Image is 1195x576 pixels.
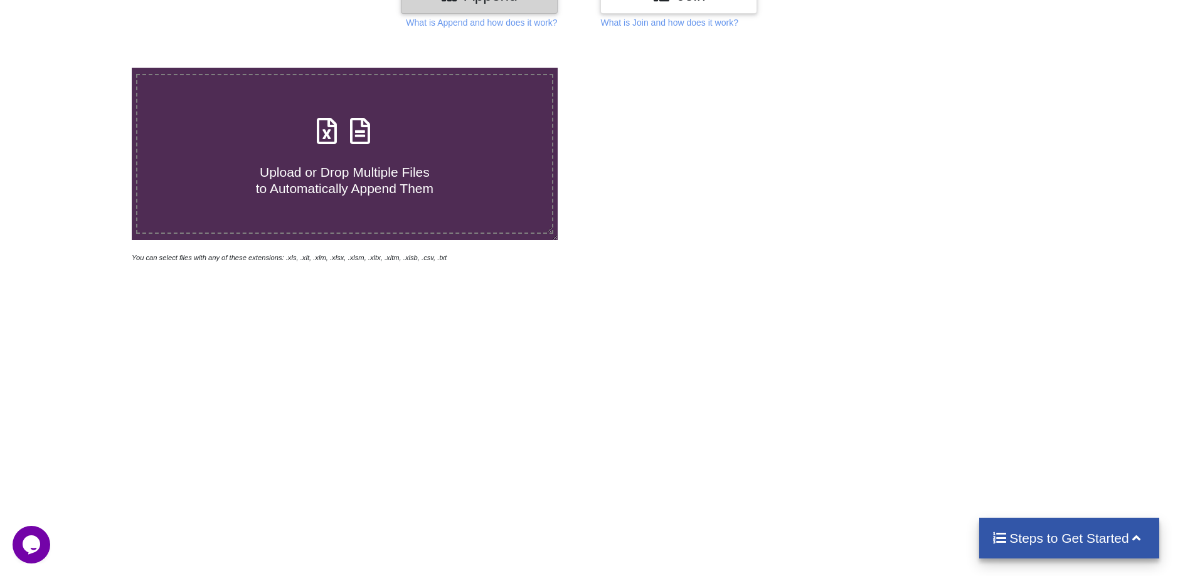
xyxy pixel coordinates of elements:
i: You can select files with any of these extensions: .xls, .xlt, .xlm, .xlsx, .xlsm, .xltx, .xltm, ... [132,254,447,261]
h4: Steps to Get Started [992,530,1147,546]
span: Upload or Drop Multiple Files to Automatically Append Them [256,165,433,195]
p: What is Join and how does it work? [600,16,738,29]
p: What is Append and how does it work? [406,16,557,29]
iframe: chat widget [13,526,53,563]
